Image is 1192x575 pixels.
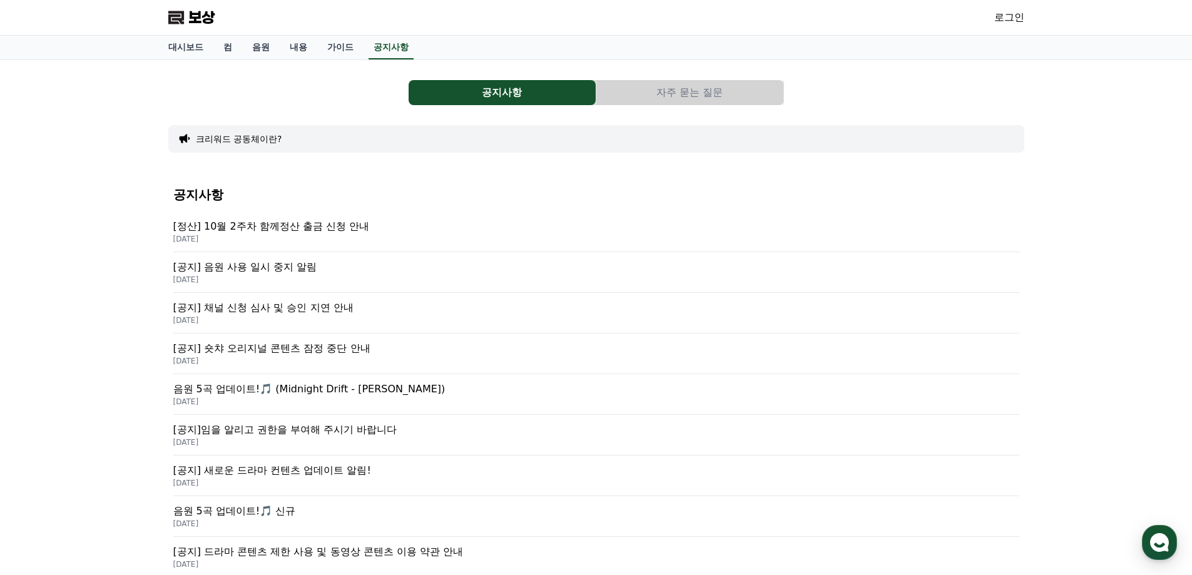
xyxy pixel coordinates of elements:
[596,80,784,105] a: 자주 묻는 질문
[173,293,1019,333] a: [공지] 채널 신청 심사 및 승인 지연 안내 [DATE]
[173,383,446,395] font: 음원 5곡 업데이트!🎵 (Midnight Drift - [PERSON_NAME])
[173,187,223,202] font: 공지사항
[173,397,199,406] font: [DATE]
[482,86,522,98] font: 공지사항
[161,397,240,428] a: 설정
[409,80,596,105] button: 공지사항
[369,36,414,59] a: 공지사항
[173,357,199,365] font: [DATE]
[223,42,232,52] font: 컴
[39,415,47,425] span: 홈
[213,36,242,59] a: 컴
[173,261,317,273] font: [공지] 음원 사용 일시 중지 알림
[173,560,199,569] font: [DATE]
[327,42,354,52] font: 가이드
[173,220,370,232] font: [정산] 10월 2주차 함께정산 출금 신청 안내
[173,479,199,487] font: [DATE]
[196,134,282,144] font: 크리워드 공동체이란?
[252,42,270,52] font: 음원
[173,424,397,435] font: [공지]임을 알리고 권한을 부여해 주시기 바랍니다
[188,9,215,26] font: 보상
[173,438,199,447] font: [DATE]
[242,36,280,59] a: 음원
[173,275,199,284] font: [DATE]
[994,11,1024,23] font: 로그인
[168,42,203,52] font: 대시보드
[173,374,1019,415] a: 음원 5곡 업데이트!🎵 (Midnight Drift - [PERSON_NAME]) [DATE]
[596,80,783,105] button: 자주 묻는 질문
[173,342,370,354] font: [공지] 숏챠 오리지널 콘텐츠 잠정 중단 안내
[115,416,130,426] span: 대화
[173,252,1019,293] a: [공지] 음원 사용 일시 중지 알림 [DATE]
[656,86,723,98] font: 자주 묻는 질문
[168,8,215,28] a: 보상
[374,42,409,52] font: 공지사항
[317,36,364,59] a: 가이드
[173,316,199,325] font: [DATE]
[173,496,1019,537] a: 음원 5곡 업데이트!🎵 신규 [DATE]
[994,10,1024,25] a: 로그인
[173,455,1019,496] a: [공지] 새로운 드라마 컨텐츠 업데이트 알림! [DATE]
[193,415,208,425] span: 설정
[173,415,1019,455] a: [공지]임을 알리고 권한을 부여해 주시기 바랍니다 [DATE]
[173,333,1019,374] a: [공지] 숏챠 오리지널 콘텐츠 잠정 중단 안내 [DATE]
[290,42,307,52] font: 내용
[158,36,213,59] a: 대시보드
[196,133,282,145] button: 크리워드 공동체이란?
[280,36,317,59] a: 내용
[173,211,1019,252] a: [정산] 10월 2주차 함께정산 출금 신청 안내 [DATE]
[173,302,354,313] font: [공지] 채널 신청 심사 및 승인 지연 안내
[173,235,199,243] font: [DATE]
[173,464,371,476] font: [공지] 새로운 드라마 컨텐츠 업데이트 알림!
[173,505,296,517] font: 음원 5곡 업데이트!🎵 신규
[173,519,199,528] font: [DATE]
[83,397,161,428] a: 대화
[173,546,463,557] font: [공지] 드라마 콘텐츠 제한 사용 및 동영상 콘텐츠 이용 약관 안내
[4,397,83,428] a: 홈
